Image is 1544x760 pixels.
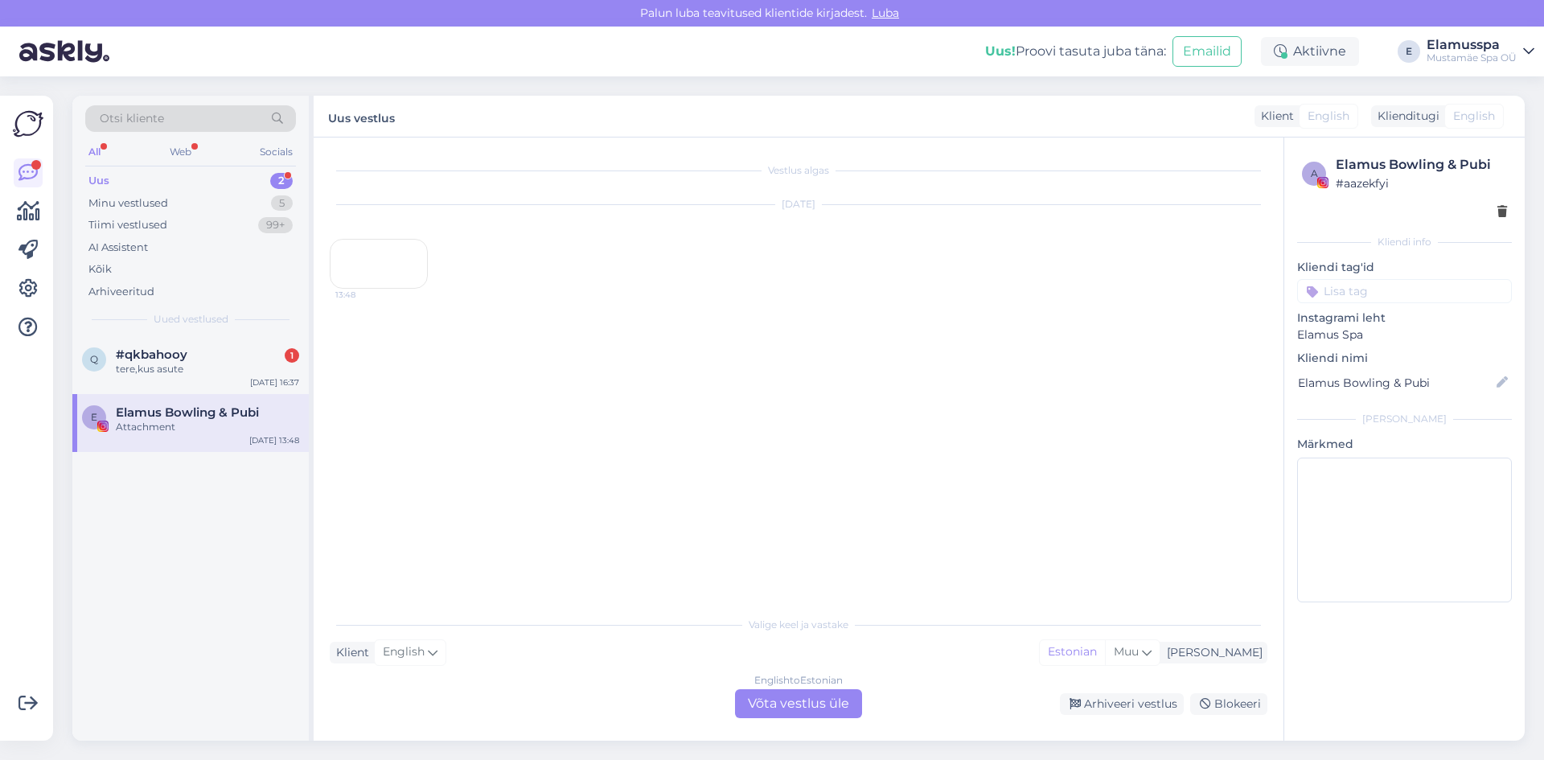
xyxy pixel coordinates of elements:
[1311,167,1318,179] span: a
[90,353,98,365] span: q
[1297,310,1512,327] p: Instagrami leht
[1298,374,1493,392] input: Lisa nimi
[154,312,228,327] span: Uued vestlused
[1336,155,1507,175] div: Elamus Bowling & Pubi
[330,163,1267,178] div: Vestlus algas
[88,217,167,233] div: Tiimi vestlused
[330,197,1267,212] div: [DATE]
[867,6,904,20] span: Luba
[383,643,425,661] span: English
[85,142,104,162] div: All
[1336,175,1507,192] div: # aazekfyi
[735,689,862,718] div: Võta vestlus üle
[1114,644,1139,659] span: Muu
[1297,259,1512,276] p: Kliendi tag'id
[13,109,43,139] img: Askly Logo
[1172,36,1242,67] button: Emailid
[88,173,109,189] div: Uus
[166,142,195,162] div: Web
[270,173,293,189] div: 2
[330,618,1267,632] div: Valige keel ja vastake
[1297,279,1512,303] input: Lisa tag
[335,289,396,301] span: 13:48
[1297,436,1512,453] p: Märkmed
[1398,40,1420,63] div: E
[985,42,1166,61] div: Proovi tasuta juba täna:
[1297,327,1512,343] p: Elamus Spa
[116,347,187,362] span: #qkbahooy
[250,376,299,388] div: [DATE] 16:37
[1297,412,1512,426] div: [PERSON_NAME]
[330,644,369,661] div: Klient
[1427,39,1517,51] div: Elamusspa
[1427,39,1534,64] a: ElamusspaMustamäe Spa OÜ
[88,195,168,212] div: Minu vestlused
[116,405,259,420] span: Elamus Bowling & Pubi
[285,348,299,363] div: 1
[1254,108,1294,125] div: Klient
[754,673,843,688] div: English to Estonian
[1308,108,1349,125] span: English
[116,420,299,434] div: Attachment
[88,240,148,256] div: AI Assistent
[1297,350,1512,367] p: Kliendi nimi
[1453,108,1495,125] span: English
[100,110,164,127] span: Otsi kliente
[249,434,299,446] div: [DATE] 13:48
[985,43,1016,59] b: Uus!
[116,362,299,376] div: tere,kus asute
[1040,640,1105,664] div: Estonian
[328,105,395,127] label: Uus vestlus
[88,284,154,300] div: Arhiveeritud
[1297,235,1512,249] div: Kliendi info
[1060,693,1184,715] div: Arhiveeri vestlus
[1190,693,1267,715] div: Blokeeri
[88,261,112,277] div: Kõik
[1371,108,1439,125] div: Klienditugi
[1261,37,1359,66] div: Aktiivne
[1160,644,1263,661] div: [PERSON_NAME]
[257,142,296,162] div: Socials
[271,195,293,212] div: 5
[1427,51,1517,64] div: Mustamäe Spa OÜ
[258,217,293,233] div: 99+
[91,411,97,423] span: E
